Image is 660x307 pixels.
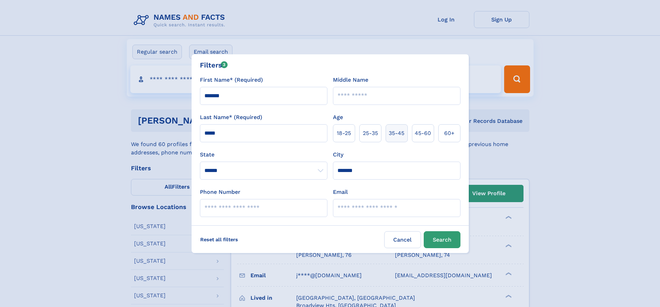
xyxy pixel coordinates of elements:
span: 60+ [444,129,455,137]
label: Reset all filters [196,231,243,248]
label: Phone Number [200,188,240,196]
button: Search [424,231,460,248]
span: 35‑45 [389,129,404,137]
label: Last Name* (Required) [200,113,262,121]
span: 25‑35 [363,129,378,137]
span: 18‑25 [337,129,351,137]
label: First Name* (Required) [200,76,263,84]
label: Middle Name [333,76,368,84]
label: Cancel [384,231,421,248]
label: City [333,151,343,159]
label: Age [333,113,343,121]
div: Filters [200,60,228,70]
label: State [200,151,327,159]
span: 45‑60 [415,129,431,137]
label: Email [333,188,348,196]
